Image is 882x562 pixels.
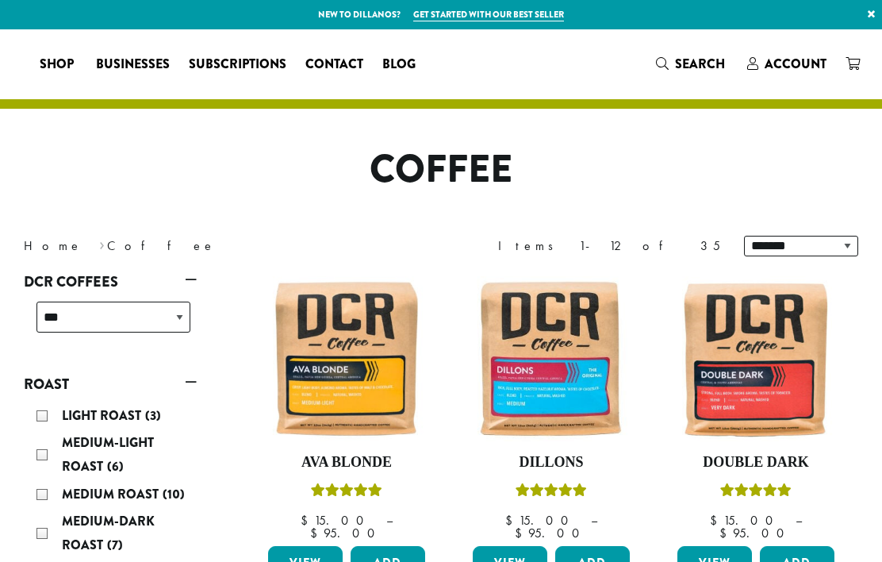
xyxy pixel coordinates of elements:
[591,512,597,529] span: –
[386,512,393,529] span: –
[30,52,86,77] a: Shop
[24,371,197,398] a: Roast
[469,276,634,540] a: DillonsRated 5.00 out of 5
[382,55,416,75] span: Blog
[673,276,838,540] a: Double DarkRated 4.50 out of 5
[264,276,429,441] img: Ava-Blonde-12oz-1-300x300.jpg
[62,512,155,554] span: Medium-Dark Roast
[24,295,197,352] div: DCR Coffees
[413,8,564,21] a: Get started with our best seller
[505,512,519,529] span: $
[40,55,74,75] span: Shop
[498,237,720,256] div: Items 1-12 of 35
[469,454,634,472] h4: Dillons
[107,457,124,475] span: (6)
[145,406,161,425] span: (3)
[99,231,105,256] span: ›
[189,55,286,75] span: Subscriptions
[301,512,371,529] bdi: 15.00
[469,276,634,441] img: Dillons-12oz-300x300.jpg
[710,512,723,529] span: $
[505,512,576,529] bdi: 15.00
[311,481,382,505] div: Rated 5.00 out of 5
[720,481,792,505] div: Rated 4.50 out of 5
[24,268,197,295] a: DCR Coffees
[62,406,145,425] span: Light Roast
[305,55,363,75] span: Contact
[516,481,587,505] div: Rated 5.00 out of 5
[719,525,733,541] span: $
[673,454,838,472] h4: Double Dark
[107,536,123,554] span: (7)
[710,512,780,529] bdi: 15.00
[62,433,154,475] span: Medium-Light Roast
[310,525,382,541] bdi: 95.00
[646,51,738,77] a: Search
[96,55,170,75] span: Businesses
[765,55,826,73] span: Account
[264,454,429,472] h4: Ava Blonde
[310,525,324,541] span: $
[675,55,725,73] span: Search
[264,276,429,540] a: Ava BlondeRated 5.00 out of 5
[673,276,838,441] img: Double-Dark-12oz-300x300.jpg
[515,525,528,541] span: $
[163,485,185,503] span: (10)
[12,147,870,193] h1: Coffee
[719,525,792,541] bdi: 95.00
[24,237,82,254] a: Home
[24,237,417,256] nav: Breadcrumb
[301,512,314,529] span: $
[62,485,163,503] span: Medium Roast
[796,512,802,529] span: –
[515,525,587,541] bdi: 95.00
